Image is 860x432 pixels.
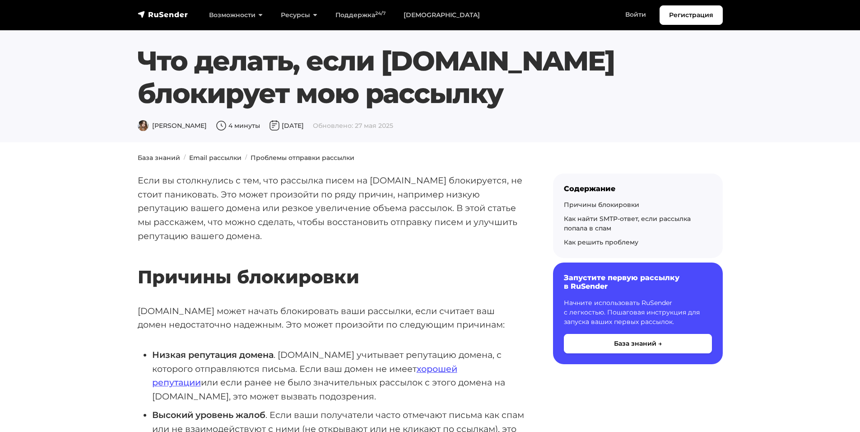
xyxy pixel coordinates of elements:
p: Начните использовать RuSender с легкостью. Пошаговая инструкция для запуска ваших первых рассылок. [564,298,712,327]
p: Если вы столкнулись с тем, что рассылка писем на [DOMAIN_NAME] блокируется, не стоит паниковать. ... [138,174,524,243]
span: Обновлено: 27 мая 2025 [313,122,393,130]
a: Как найти SMTP-ответ, если рассылка попала в спам [564,215,691,232]
h2: Причины блокировки [138,239,524,288]
a: [DEMOGRAPHIC_DATA] [395,6,489,24]
img: RuSender [138,10,188,19]
strong: Низкая репутация домена [152,349,274,360]
a: Запустите первую рассылку в RuSender Начните использовать RuSender с легкостью. Пошаговая инструк... [553,263,723,364]
nav: breadcrumb [132,153,728,163]
a: Поддержка24/7 [326,6,395,24]
img: Время чтения [216,120,227,131]
a: Возможности [200,6,272,24]
span: [DATE] [269,122,304,130]
a: Email рассылки [189,154,242,162]
li: . [DOMAIN_NAME] учитывает репутацию домена, с которого отправляются письма. Если ваш домен не име... [152,348,524,404]
div: Содержание [564,184,712,193]
span: 4 минуты [216,122,260,130]
span: [PERSON_NAME] [138,122,207,130]
sup: 24/7 [375,10,386,16]
button: База знаний → [564,334,712,353]
p: [DOMAIN_NAME] может начать блокировать ваши рассылки, если считает ваш домен недостаточно надежны... [138,304,524,332]
a: База знаний [138,154,180,162]
a: Ресурсы [272,6,326,24]
h6: Запустите первую рассылку в RuSender [564,273,712,291]
img: Дата публикации [269,120,280,131]
strong: Высокий уровень жалоб [152,409,265,420]
a: Регистрация [660,5,723,25]
h1: Что делать, если [DOMAIN_NAME] блокирует мою рассылку [138,45,723,110]
a: Войти [616,5,655,24]
a: Проблемы отправки рассылки [251,154,354,162]
a: Причины блокировки [564,201,639,209]
a: Как решить проблему [564,238,638,246]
